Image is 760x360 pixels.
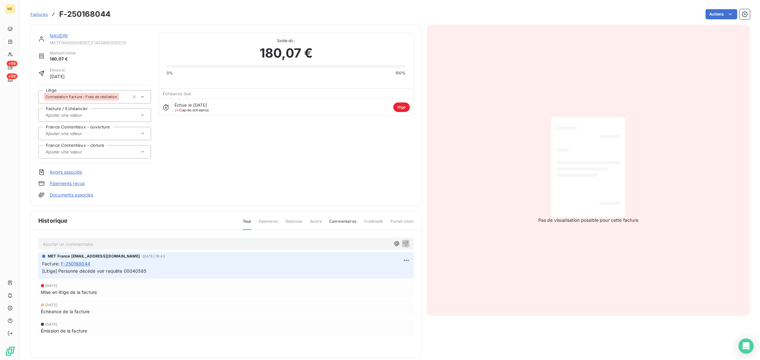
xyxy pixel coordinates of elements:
span: Échéance de la facture [41,308,90,315]
img: Logo LeanPay [5,346,15,356]
span: Historique [38,216,68,225]
span: Contestation Facture - Frais de résiliation [46,95,117,99]
span: Pas de visualisation possible pour cette facture [538,217,638,223]
span: [DATE] [45,322,57,326]
span: Creditsafe [364,219,383,229]
span: Montant initial [50,50,76,56]
input: Ajouter une valeur [45,149,109,155]
span: Mise en litige de la facture [41,289,97,295]
a: Factures [30,11,48,17]
a: Paiements reçus [50,180,85,187]
a: +99 [5,75,15,85]
div: ME [5,4,15,14]
span: [DATE] 16:43 [142,254,165,258]
span: +99 [7,61,17,66]
div: Open Intercom Messenger [738,338,754,354]
span: F-250168044 [61,260,90,267]
span: J+12 [174,108,182,112]
span: Tout [243,219,251,230]
input: Ajouter une valeur [45,131,109,136]
a: +99 [5,62,15,72]
span: [Litige] Personne décédé voir requête 00040585 [42,268,146,274]
span: litige [393,102,410,112]
span: [DATE] [50,73,65,80]
a: Documents associés [50,192,93,198]
input: Ajouter une valeur [45,112,109,118]
span: Paiements [259,219,278,229]
span: 180,07 € [260,44,313,63]
span: METFRA000008307_Z1443800000229 [50,40,151,45]
span: 100% [395,70,406,76]
a: NAUDIN [50,33,68,38]
span: 0% [167,70,173,76]
span: [DATE] [45,303,57,307]
span: Échéance due [163,91,192,96]
span: Émise le [50,67,65,73]
span: +99 [7,73,17,79]
span: Émission de la facture [41,327,87,334]
span: Avoirs [310,219,321,229]
span: après échéance [174,108,209,112]
span: Commentaires [329,219,356,229]
button: Actions [706,9,737,19]
span: Relances [286,219,302,229]
span: 180,07 € [50,56,76,62]
span: [DATE] [45,284,57,288]
h3: F-250168044 [59,9,111,20]
span: Solde dû : [167,38,406,44]
span: Factures [30,12,48,17]
span: Facture : [42,260,60,267]
span: Portail client [390,219,414,229]
span: Échue le [DATE] [174,102,207,108]
a: Avoirs associés [50,169,82,175]
span: MET France [EMAIL_ADDRESS][DOMAIN_NAME] [48,253,140,259]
